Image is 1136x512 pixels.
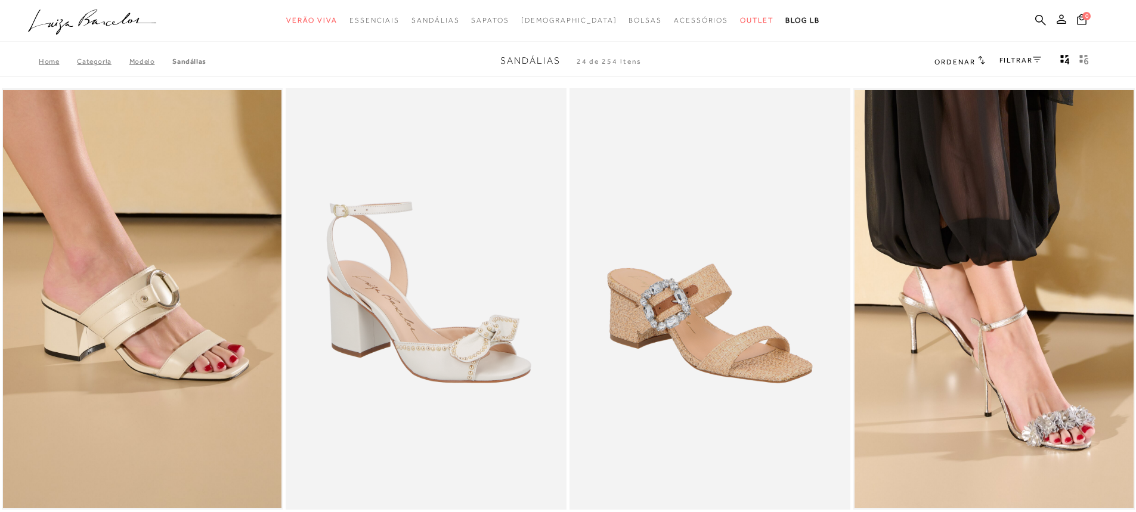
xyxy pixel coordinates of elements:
[785,16,820,24] span: BLOG LB
[39,57,77,66] a: Home
[172,57,206,66] a: Sandálias
[674,10,728,32] a: categoryNavScreenReaderText
[3,90,281,508] img: SANDÁLIA EM COURO OFF-WHITE COM SALTO BLOCO MÉDIO E FIVELA NIQUELADA
[500,55,561,66] span: Sandálias
[934,58,975,66] span: Ordenar
[287,90,565,508] img: SANDÁLIA COM SALTO BLOCO MÉDIO EM COURO OFF WHITE COM LAÇO
[3,90,281,508] a: SANDÁLIA EM COURO OFF-WHITE COM SALTO BLOCO MÉDIO E FIVELA NIQUELADA SANDÁLIA EM COURO OFF-WHITE ...
[1076,54,1092,69] button: gridText6Desc
[349,10,400,32] a: categoryNavScreenReaderText
[287,90,565,508] a: SANDÁLIA COM SALTO BLOCO MÉDIO EM COURO OFF WHITE COM LAÇO SANDÁLIA COM SALTO BLOCO MÉDIO EM COUR...
[577,57,642,66] span: 24 de 254 itens
[740,16,773,24] span: Outlet
[411,16,459,24] span: Sandálias
[740,10,773,32] a: categoryNavScreenReaderText
[521,16,617,24] span: [DEMOGRAPHIC_DATA]
[571,90,849,508] a: SANDÁLIA COM SALTO BLOCO MÉDIO EM PALHA NATURAL E FIVELA DE CRISTAL SANDÁLIA COM SALTO BLOCO MÉDI...
[471,10,509,32] a: categoryNavScreenReaderText
[1073,13,1090,29] button: 0
[629,16,662,24] span: Bolsas
[286,16,338,24] span: Verão Viva
[129,57,173,66] a: Modelo
[855,90,1133,508] a: SANDÁLIA DE SALTO ALTO EM COURO COBRA PRATA COM FLORES APLICADAS SANDÁLIA DE SALTO ALTO EM COURO ...
[571,90,849,508] img: SANDÁLIA COM SALTO BLOCO MÉDIO EM PALHA NATURAL E FIVELA DE CRISTAL
[521,10,617,32] a: noSubCategoriesText
[1057,54,1073,69] button: Mostrar 4 produtos por linha
[999,56,1041,64] a: FILTRAR
[471,16,509,24] span: Sapatos
[629,10,662,32] a: categoryNavScreenReaderText
[286,10,338,32] a: categoryNavScreenReaderText
[674,16,728,24] span: Acessórios
[855,90,1133,508] img: SANDÁLIA DE SALTO ALTO EM COURO COBRA PRATA COM FLORES APLICADAS
[77,57,129,66] a: Categoria
[1082,12,1091,20] span: 0
[411,10,459,32] a: categoryNavScreenReaderText
[785,10,820,32] a: BLOG LB
[349,16,400,24] span: Essenciais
